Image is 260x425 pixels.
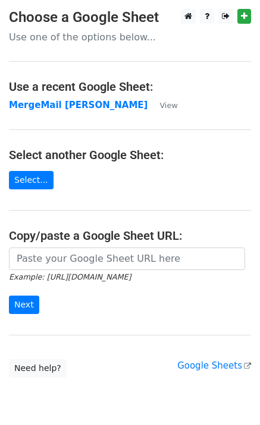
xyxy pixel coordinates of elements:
[148,100,177,110] a: View
[159,101,177,110] small: View
[9,296,39,314] input: Next
[9,148,251,162] h4: Select another Google Sheet:
[9,248,245,270] input: Paste your Google Sheet URL here
[9,80,251,94] h4: Use a recent Google Sheet:
[9,9,251,26] h3: Choose a Google Sheet
[177,360,251,371] a: Google Sheets
[9,229,251,243] h4: Copy/paste a Google Sheet URL:
[9,100,148,110] a: MergeMail [PERSON_NAME]
[9,171,54,189] a: Select...
[9,31,251,43] p: Use one of the options below...
[9,272,131,281] small: Example: [URL][DOMAIN_NAME]
[9,359,67,378] a: Need help?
